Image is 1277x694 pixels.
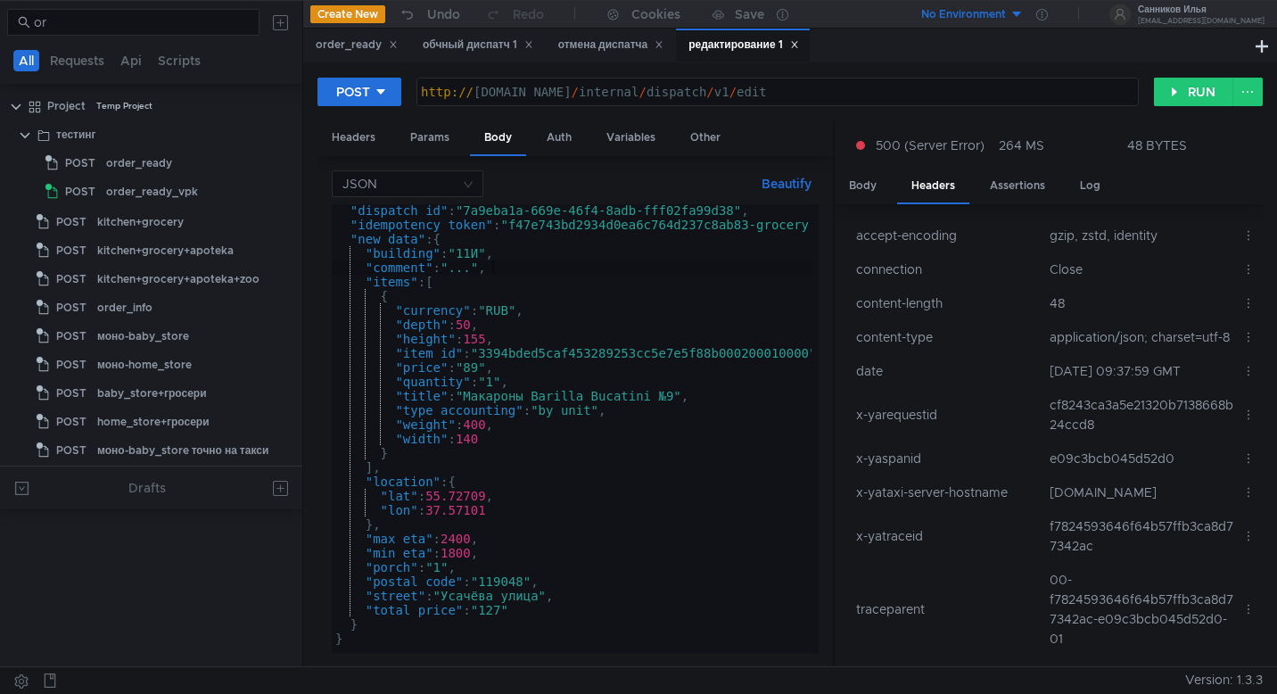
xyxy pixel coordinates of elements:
[96,93,152,120] div: Temp Project
[1138,18,1265,24] div: [EMAIL_ADDRESS][DOMAIN_NAME]
[13,50,39,71] button: All
[513,4,544,25] div: Redo
[1042,509,1235,563] td: f7824593646f64b57ffb3ca8d77342ac
[688,36,798,54] div: редактирование 1
[849,286,1042,320] td: content-length
[152,50,206,71] button: Scripts
[473,1,556,28] button: Redo
[56,294,87,321] span: POST
[470,121,526,156] div: Body
[532,121,586,154] div: Auth
[97,437,268,464] div: моно-baby_store точно на такси
[65,150,95,177] span: POST
[310,5,385,23] button: Create New
[1042,354,1235,388] td: [DATE] 09:37:59 GMT
[631,4,680,25] div: Cookies
[849,354,1042,388] td: date
[1042,320,1235,354] td: application/json; charset=utf-8
[1042,442,1235,475] td: e09c3bcb045d52d0
[56,121,96,148] div: тестинг
[97,380,207,407] div: baby_store+гросери
[317,78,401,106] button: POST
[976,169,1059,202] div: Assertions
[999,137,1044,153] div: 264 MS
[56,323,87,350] span: POST
[56,409,87,435] span: POST
[97,409,210,435] div: home_store+гросери
[1042,388,1235,442] td: cf8243ca3a5e21320b7138668b24ccd8
[849,563,1042,656] td: traceparent
[97,266,260,293] div: kitchen+grocery+apoteka+zoo
[558,36,664,54] div: отмена диспатча
[34,12,249,32] input: Search...
[106,150,172,177] div: order_ready
[1042,219,1235,252] td: gzip, zstd, identity
[396,121,464,154] div: Params
[1127,137,1187,153] div: 48 BYTES
[1042,252,1235,286] td: Close
[56,266,87,293] span: POST
[56,380,87,407] span: POST
[115,50,147,71] button: Api
[56,237,87,264] span: POST
[427,4,460,25] div: Undo
[317,121,390,154] div: Headers
[56,351,87,378] span: POST
[97,294,152,321] div: order_info
[849,320,1042,354] td: content-type
[1042,563,1235,656] td: 00-f7824593646f64b57ffb3ca8d77342ac-e09c3bcb045d52d0-01
[849,509,1042,563] td: x-yatraceid
[1066,169,1115,202] div: Log
[1185,667,1263,693] span: Version: 1.3.3
[849,252,1042,286] td: connection
[97,209,184,235] div: kitchen+grocery
[385,1,473,28] button: Undo
[316,36,398,54] div: order_ready
[97,323,189,350] div: моно-baby_store
[1154,78,1233,106] button: RUN
[676,121,735,154] div: Other
[1042,286,1235,320] td: 48
[849,442,1042,475] td: x-yaspanid
[754,173,819,194] button: Beautify
[56,466,87,492] span: POST
[835,169,891,202] div: Body
[1042,475,1235,509] td: [DOMAIN_NAME]
[65,178,95,205] span: POST
[921,6,1006,23] div: No Environment
[45,50,110,71] button: Requests
[56,437,87,464] span: POST
[47,93,86,120] div: Project
[849,388,1042,442] td: x-yarequestid
[423,36,533,54] div: обчный диспатч 1
[897,169,969,204] div: Headers
[106,178,198,205] div: order_ready_vpk
[735,8,764,21] div: Save
[849,475,1042,509] td: x-yataxi-server-hostname
[849,219,1042,252] td: accept-encoding
[97,237,234,264] div: kitchen+grocery+apoteka
[592,121,670,154] div: Variables
[97,351,192,378] div: моно-home_store
[97,466,271,492] div: моно-home_store точно на такси
[128,477,166,499] div: Drafts
[56,209,87,235] span: POST
[336,82,370,102] div: POST
[1138,5,1265,14] div: Санников Илья
[876,136,985,155] span: 500 (Server Error)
